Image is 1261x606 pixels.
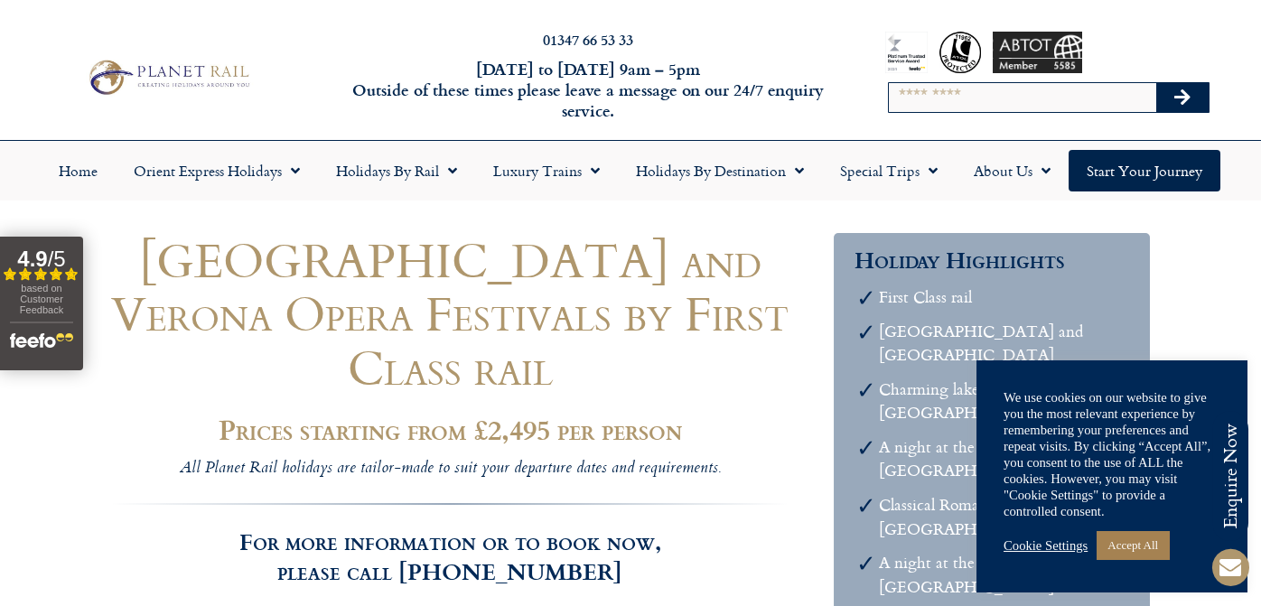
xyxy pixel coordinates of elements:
[1097,531,1169,559] a: Accept All
[341,59,836,122] h6: [DATE] to [DATE] 9am – 5pm Outside of these times please leave a message on our 24/7 enquiry serv...
[822,150,956,191] a: Special Trips
[82,56,255,98] img: Planet Rail Train Holidays Logo
[956,150,1069,191] a: About Us
[1004,537,1088,554] a: Cookie Settings
[543,29,633,50] a: 01347 66 53 33
[1004,389,1220,519] div: We use cookies on our website to give you the most relevant experience by remembering your prefer...
[618,150,822,191] a: Holidays by Destination
[1156,83,1209,112] button: Search
[116,150,318,191] a: Orient Express Holidays
[318,150,475,191] a: Holidays by Rail
[1069,150,1220,191] a: Start your Journey
[41,150,116,191] a: Home
[475,150,618,191] a: Luxury Trains
[9,150,1252,191] nav: Menu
